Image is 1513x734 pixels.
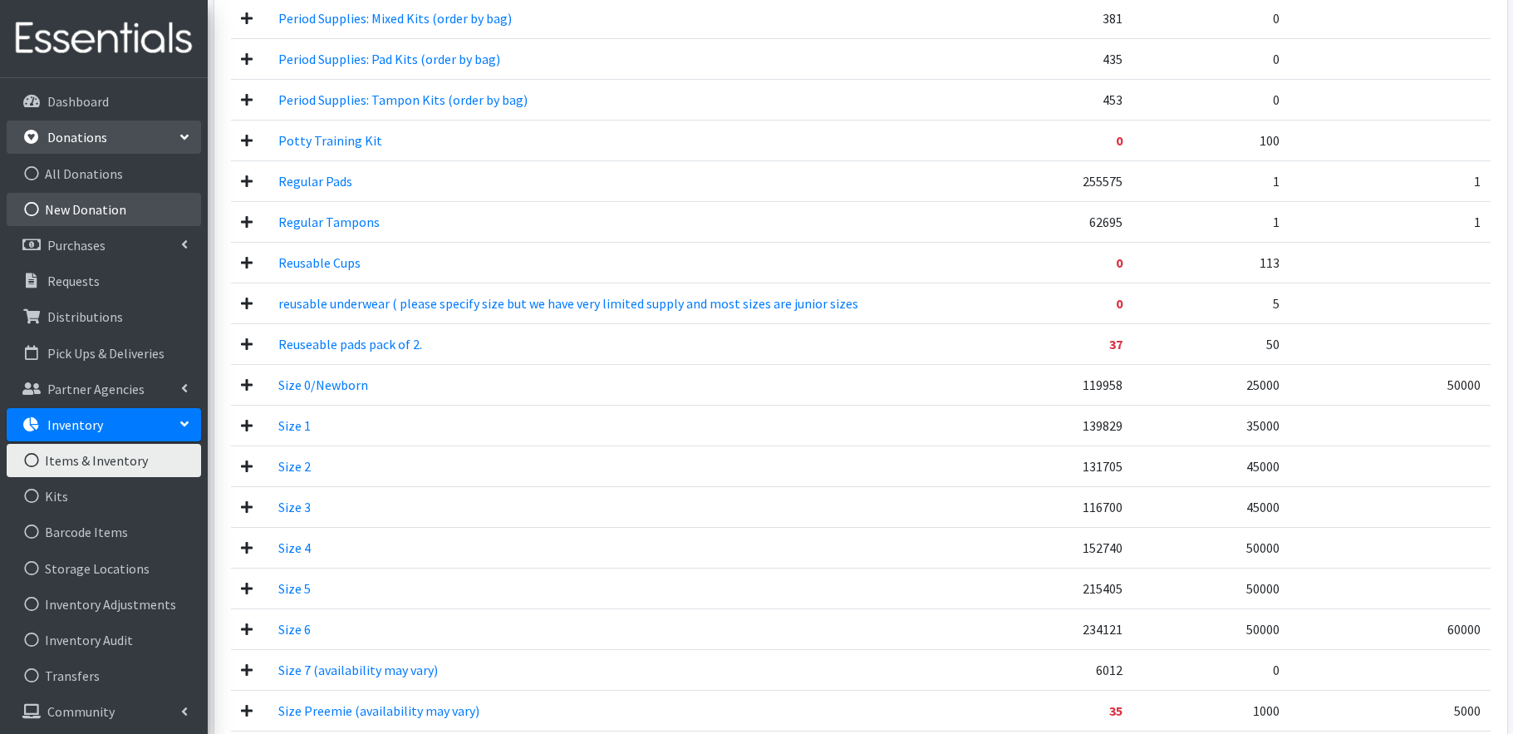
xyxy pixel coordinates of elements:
a: Inventory [7,408,201,441]
a: Dashboard [7,85,201,118]
a: Barcode Items [7,515,201,549]
a: Reusable Cups [278,254,361,271]
a: Size 0/Newborn [278,377,368,393]
a: Community [7,695,201,728]
a: All Donations [7,157,201,190]
p: Community [47,703,115,720]
a: Size 5 [278,580,311,597]
p: Partner Agencies [47,381,145,397]
td: 50000 [1132,527,1289,568]
td: 45000 [1132,446,1289,486]
a: Transfers [7,659,201,692]
td: 0 [1132,649,1289,690]
p: Dashboard [47,93,109,110]
td: 1 [1132,201,1289,242]
td: 453 [1045,79,1133,120]
td: 152740 [1045,527,1133,568]
td: 215405 [1045,568,1133,608]
td: 6012 [1045,649,1133,690]
td: 139829 [1045,405,1133,446]
p: Purchases [47,237,106,254]
td: 1000 [1132,690,1289,731]
td: 0 [1132,38,1289,79]
td: 5 [1132,283,1289,323]
td: 0 [1045,283,1133,323]
a: Size 1 [278,417,311,434]
td: 50000 [1132,608,1289,649]
a: Pick Ups & Deliveries [7,337,201,370]
a: Requests [7,264,201,298]
a: Size 7 (availability may vary) [278,662,438,678]
a: Potty Training Kit [278,132,382,149]
td: 255575 [1045,160,1133,201]
p: Donations [47,129,107,145]
td: 0 [1045,120,1133,160]
a: Purchases [7,229,201,262]
a: Period Supplies: Mixed Kits (order by bag) [278,10,512,27]
td: 62695 [1045,201,1133,242]
img: HumanEssentials [7,11,201,67]
td: 100 [1132,120,1289,160]
a: New Donation [7,193,201,226]
td: 50000 [1132,568,1289,608]
p: Inventory [47,416,103,433]
td: 0 [1045,242,1133,283]
a: Partner Agencies [7,372,201,406]
td: 37 [1045,323,1133,364]
td: 35000 [1132,405,1289,446]
td: 116700 [1045,486,1133,527]
a: Reuseable pads pack of 2. [278,336,422,352]
td: 5000 [1289,690,1490,731]
a: Inventory Adjustments [7,588,201,621]
td: 119958 [1045,364,1133,405]
a: Storage Locations [7,552,201,585]
a: Donations [7,121,201,154]
td: 131705 [1045,446,1133,486]
td: 435 [1045,38,1133,79]
a: Size 6 [278,621,311,638]
a: Regular Pads [278,173,352,190]
a: Size 4 [278,539,311,556]
td: 1 [1132,160,1289,201]
td: 45000 [1132,486,1289,527]
td: 1 [1289,201,1490,242]
a: Distributions [7,300,201,333]
td: 1 [1289,160,1490,201]
td: 25000 [1132,364,1289,405]
p: Pick Ups & Deliveries [47,345,165,362]
td: 113 [1132,242,1289,283]
a: Size 3 [278,499,311,515]
td: 0 [1132,79,1289,120]
td: 60000 [1289,608,1490,649]
td: 50 [1132,323,1289,364]
a: Period Supplies: Pad Kits (order by bag) [278,51,500,67]
a: Regular Tampons [278,214,380,230]
p: Distributions [47,308,123,325]
a: Size Preemie (availability may vary) [278,702,479,719]
td: 35 [1045,690,1133,731]
a: Inventory Audit [7,623,201,657]
a: Items & Inventory [7,444,201,477]
td: 234121 [1045,608,1133,649]
a: reusable underwear ( please specify size but we have very limited supply and most sizes are junio... [278,295,858,312]
p: Requests [47,273,100,289]
a: Period Supplies: Tampon Kits (order by bag) [278,91,528,108]
a: Kits [7,480,201,513]
td: 50000 [1289,364,1490,405]
a: Size 2 [278,458,311,475]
